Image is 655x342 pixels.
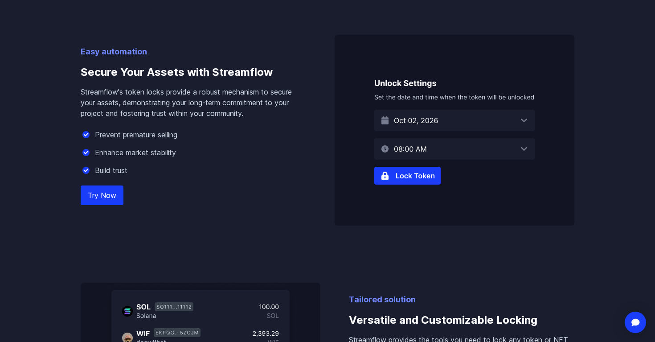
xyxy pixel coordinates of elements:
h3: Secure Your Assets with Streamflow [81,58,306,87]
p: Easy automation [81,45,306,58]
h3: Versatile and Customizable Locking [349,306,574,334]
p: Prevent premature selling [95,129,177,140]
p: Tailored solution [349,293,574,306]
img: Secure Your Assets with Streamflow [335,35,574,226]
a: Try Now [81,185,123,205]
p: Build trust [95,165,127,176]
div: Open Intercom Messenger [625,312,646,333]
p: Streamflow's token locks provide a robust mechanism to secure your assets, demonstrating your lon... [81,87,306,119]
p: Enhance market stability [95,147,176,158]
